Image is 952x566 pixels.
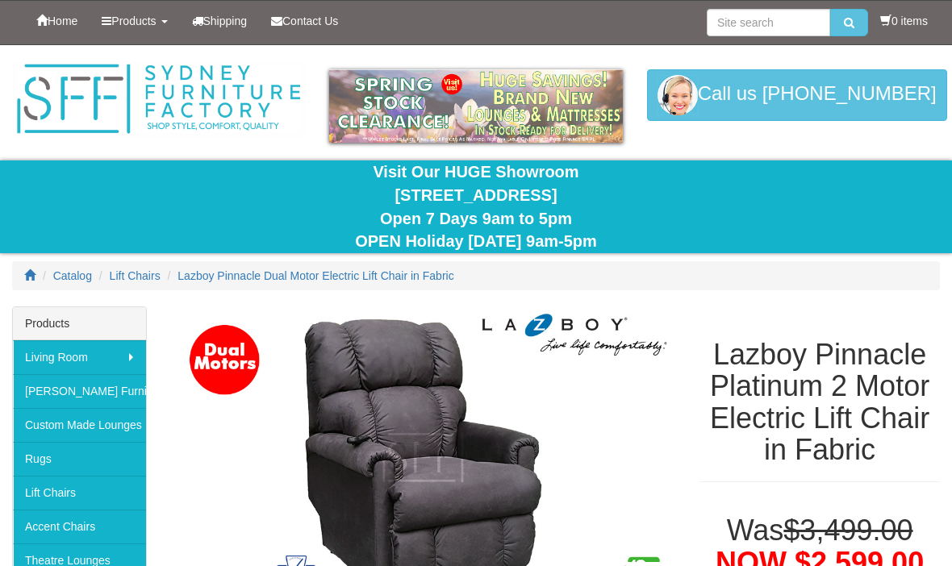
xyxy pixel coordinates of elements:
span: Contact Us [282,15,338,27]
a: Custom Made Lounges [13,408,146,442]
del: $3,499.00 [783,514,912,547]
a: Lazboy Pinnacle Dual Motor Electric Lift Chair in Fabric [177,269,453,282]
span: Home [48,15,77,27]
img: Sydney Furniture Factory [12,61,305,137]
a: Shipping [180,1,260,41]
a: Home [24,1,90,41]
img: spring-sale.gif [329,69,622,143]
a: Rugs [13,442,146,476]
a: Accent Chairs [13,510,146,543]
div: Visit Our HUGE Showroom [STREET_ADDRESS] Open 7 Days 9am to 5pm OPEN Holiday [DATE] 9am-5pm [12,160,940,252]
a: [PERSON_NAME] Furniture [13,374,146,408]
a: Lift Chairs [110,269,161,282]
span: Products [111,15,156,27]
li: 0 items [880,13,928,29]
a: Living Room [13,340,146,374]
h1: Lazboy Pinnacle Platinum 2 Motor Electric Lift Chair in Fabric [699,339,940,466]
a: Catalog [53,269,92,282]
a: Products [90,1,179,41]
a: Contact Us [259,1,350,41]
span: Shipping [203,15,248,27]
div: Products [13,307,146,340]
a: Lift Chairs [13,476,146,510]
input: Site search [707,9,830,36]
